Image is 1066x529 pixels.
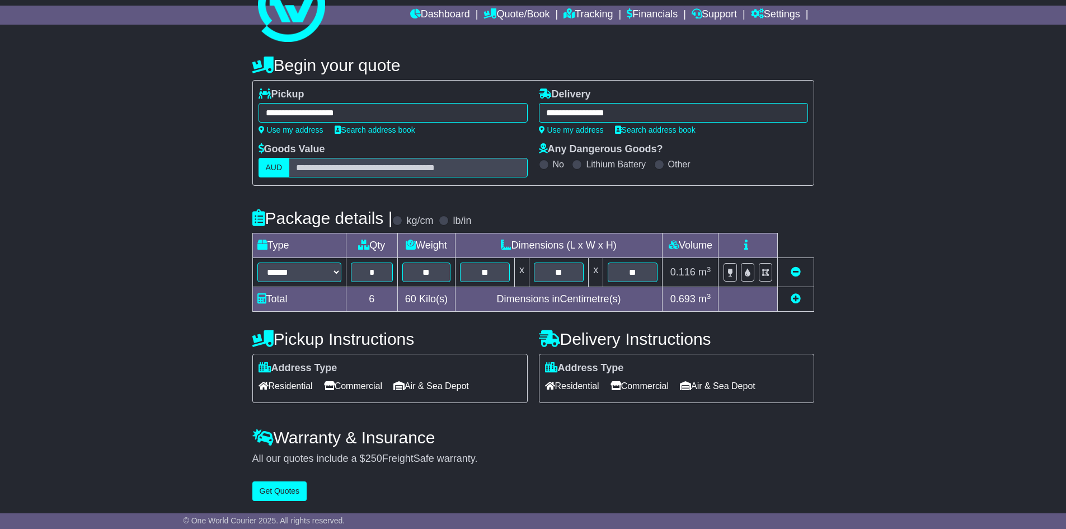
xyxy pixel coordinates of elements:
a: Use my address [259,125,323,134]
span: Air & Sea Depot [680,377,755,395]
span: Residential [545,377,599,395]
h4: Package details | [252,209,393,227]
span: 60 [405,293,416,305]
span: 0.116 [670,266,696,278]
td: Qty [346,233,398,258]
td: Dimensions in Centimetre(s) [455,287,663,312]
td: Weight [398,233,455,258]
a: Add new item [791,293,801,305]
label: lb/in [453,215,471,227]
td: Type [252,233,346,258]
button: Get Quotes [252,481,307,501]
h4: Delivery Instructions [539,330,814,348]
td: x [514,258,529,287]
a: Dashboard [410,6,470,25]
td: x [589,258,603,287]
span: 0.693 [670,293,696,305]
a: Use my address [539,125,604,134]
sup: 3 [707,292,711,301]
label: Address Type [545,362,624,374]
label: AUD [259,158,290,177]
a: Financials [627,6,678,25]
label: Address Type [259,362,337,374]
td: Dimensions (L x W x H) [455,233,663,258]
label: Goods Value [259,143,325,156]
label: Any Dangerous Goods? [539,143,663,156]
span: m [698,293,711,305]
span: Commercial [611,377,669,395]
a: Settings [751,6,800,25]
span: Commercial [324,377,382,395]
label: kg/cm [406,215,433,227]
sup: 3 [707,265,711,274]
td: Volume [663,233,719,258]
a: Search address book [335,125,415,134]
a: Quote/Book [483,6,550,25]
label: Pickup [259,88,304,101]
td: Kilo(s) [398,287,455,312]
a: Remove this item [791,266,801,278]
label: Other [668,159,691,170]
td: 6 [346,287,398,312]
span: © One World Courier 2025. All rights reserved. [184,516,345,525]
a: Tracking [563,6,613,25]
div: All our quotes include a $ FreightSafe warranty. [252,453,814,465]
label: Lithium Battery [586,159,646,170]
span: m [698,266,711,278]
h4: Warranty & Insurance [252,428,814,447]
a: Search address book [615,125,696,134]
h4: Pickup Instructions [252,330,528,348]
span: 250 [365,453,382,464]
span: Residential [259,377,313,395]
h4: Begin your quote [252,56,814,74]
a: Support [692,6,737,25]
td: Total [252,287,346,312]
label: No [553,159,564,170]
span: Air & Sea Depot [393,377,469,395]
label: Delivery [539,88,591,101]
